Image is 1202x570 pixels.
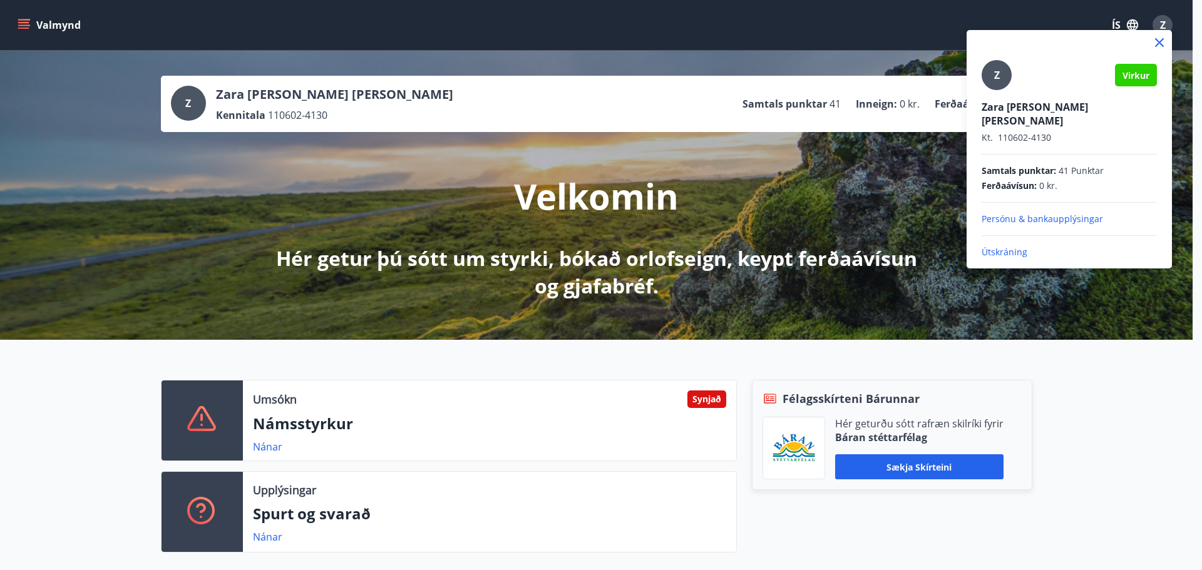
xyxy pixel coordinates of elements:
[982,246,1157,258] p: Útskráning
[982,180,1037,192] span: Ferðaávísun :
[982,213,1157,225] p: Persónu & bankaupplýsingar
[1122,69,1149,81] span: Virkur
[1059,165,1104,177] span: 41 Punktar
[982,100,1157,128] p: Zara [PERSON_NAME] [PERSON_NAME]
[982,165,1056,177] span: Samtals punktar :
[1039,180,1057,192] span: 0 kr.
[982,131,1157,144] p: 110602-4130
[994,68,1000,82] span: Z
[982,131,993,143] span: Kt.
